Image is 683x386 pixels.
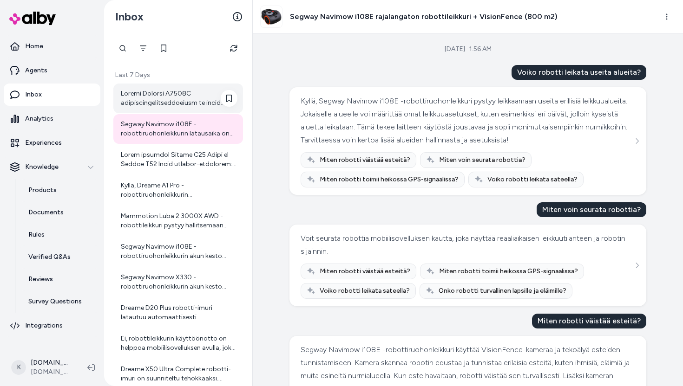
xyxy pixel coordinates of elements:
p: Reviews [28,275,53,284]
a: Mammotion Luba 2 3000X AWD -robottileikkuri pystyy hallitsemaan useita erillisiä leikkuualueita. ... [113,206,243,236]
div: Dreame D20 Plus robotti-imuri latautuu automaattisesti tyhjennystelakalleen, kun akun varaus alka... [121,303,237,322]
a: Loremi Dolorsi A7508C adipiscingelitseddoeiusm te incid utlaboree doloremagnaal, enima minimve qu... [113,84,243,113]
a: Dreame D20 Plus robotti-imuri latautuu automaattisesti tyhjennystelakalleen, kun akun varaus alka... [113,298,243,328]
a: Kyllä, Dreame A1 Pro -robottiruohonleikkurin leikkuukorkeutta voi säätää mobiilisovelluksella säh... [113,175,243,205]
a: Products [19,179,100,201]
span: [DOMAIN_NAME] [31,367,72,377]
h2: Inbox [115,10,144,24]
div: Voiko robotti leikata useita alueita? [512,65,646,80]
a: Agents [4,59,100,82]
span: Miten robotti toimii heikossa GPS-signaalissa? [320,175,459,184]
span: Miten robotti toimii heikossa GPS-signaalissa? [439,267,578,276]
div: [DATE] · 1:56 AM [445,45,492,54]
p: Experiences [25,138,62,148]
a: Reviews [19,268,100,290]
div: Miten voin seurata robottia? [537,202,646,217]
div: Loremi Dolorsi A7508C adipiscingelitseddoeiusm te incid utlaboree doloremagnaal, enima minimve qu... [121,89,237,108]
a: Analytics [4,108,100,130]
span: Voiko robotti leikata sateella? [487,175,578,184]
div: Kyllä, Segway Navimow i108E -robottiruohonleikkuri pystyy leikkaamaan useita erillisiä leikkuualu... [301,95,633,147]
span: Onko robotti turvallinen lapsille ja eläimille? [439,286,566,296]
button: See more [631,260,643,271]
span: Miten voin seurata robottia? [439,155,525,165]
p: [DOMAIN_NAME] Shopify [31,358,72,367]
div: Kyllä, Dreame A1 Pro -robottiruohonleikkurin leikkuukorkeutta voi säätää mobiilisovelluksella säh... [121,181,237,199]
a: Rules [19,224,100,246]
div: Voit seurata robottia mobiilisovelluksen kautta, joka näyttää reaaliaikaisen leikkuutilanteen ja ... [301,232,633,258]
div: Ei, robottileikkurin käyttöönotto on helppoa mobiilisovelluksen avulla, joka opastaa asennuksessa... [121,334,237,353]
div: Miten robotti väistää esteitä? [532,314,646,328]
p: Analytics [25,114,53,123]
span: Miten robotti väistää esteitä? [320,155,410,165]
div: Mammotion Luba 2 3000X AWD -robottileikkuri pystyy hallitsemaan useita erillisiä leikkuualueita. ... [121,212,237,230]
span: Voiko robotti leikata sateella? [320,286,410,296]
div: Dreame X50 Ultra Complete robotti-imuri on suunniteltu tehokkaaksi, mutta sen melutaso ei ole eri... [121,365,237,383]
p: Knowledge [25,162,59,172]
p: Products [28,186,57,195]
img: alby Logo [9,12,56,25]
img: Segway-navimow-i108E-1.jpg [261,6,282,27]
button: Filter [134,39,152,58]
a: Verified Q&As [19,246,100,268]
button: K[DOMAIN_NAME] Shopify[DOMAIN_NAME] [6,353,80,382]
p: Last 7 Days [113,71,243,80]
a: Inbox [4,84,100,106]
p: Rules [28,230,45,239]
a: Home [4,35,100,58]
p: Agents [25,66,47,75]
a: Ei, robottileikkurin käyttöönotto on helppoa mobiilisovelluksen avulla, joka opastaa asennuksessa... [113,328,243,358]
a: Segway Navimow i108E -robottiruohonleikkurin akun kesto leikkuussa riippuu käytöstä ja nurmikon o... [113,237,243,266]
p: Documents [28,208,64,217]
a: Documents [19,201,100,224]
button: See more [631,135,643,147]
a: Survey Questions [19,290,100,313]
div: Segway Navimow X330 -robottiruohonleikkurin akun kesto riippuu käytöstä ja nurmikon olosuhteista,... [121,273,237,291]
a: Segway Navimow X330 -robottiruohonleikkurin akun kesto riippuu käytöstä ja nurmikon olosuhteista,... [113,267,243,297]
span: K [11,360,26,375]
a: Lorem ipsumdol Sitame C25 Adipi el Seddoe T52 Incid utlabor-etdolorem: | Aliquaenim | Admini V29 ... [113,145,243,174]
a: Experiences [4,132,100,154]
p: Inbox [25,90,42,99]
p: Survey Questions [28,297,82,306]
button: Refresh [224,39,243,58]
h3: Segway Navimow i108E rajalangaton robottileikkuri + VisionFence (800 m2) [290,11,558,22]
div: Segway Navimow i108E -robottiruohonleikkurin akun kesto leikkuussa riippuu käytöstä ja nurmikon o... [121,242,237,261]
a: Segway Navimow i108E -robottiruohonleikkurin latausaika on noin 90 minuuttia. Tämän jälkeen robot... [113,114,243,144]
p: Integrations [25,321,63,330]
a: Integrations [4,315,100,337]
span: Miten robotti väistää esteitä? [320,267,410,276]
div: Lorem ipsumdol Sitame C25 Adipi el Seddoe T52 Incid utlabor-etdolorem: | Aliquaenim | Admini V29 ... [121,150,237,169]
div: Segway Navimow i108E -robottiruohonleikkurin latausaika on noin 90 minuuttia. Tämän jälkeen robot... [121,120,237,138]
button: Knowledge [4,156,100,178]
p: Home [25,42,43,51]
p: Verified Q&As [28,252,71,262]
